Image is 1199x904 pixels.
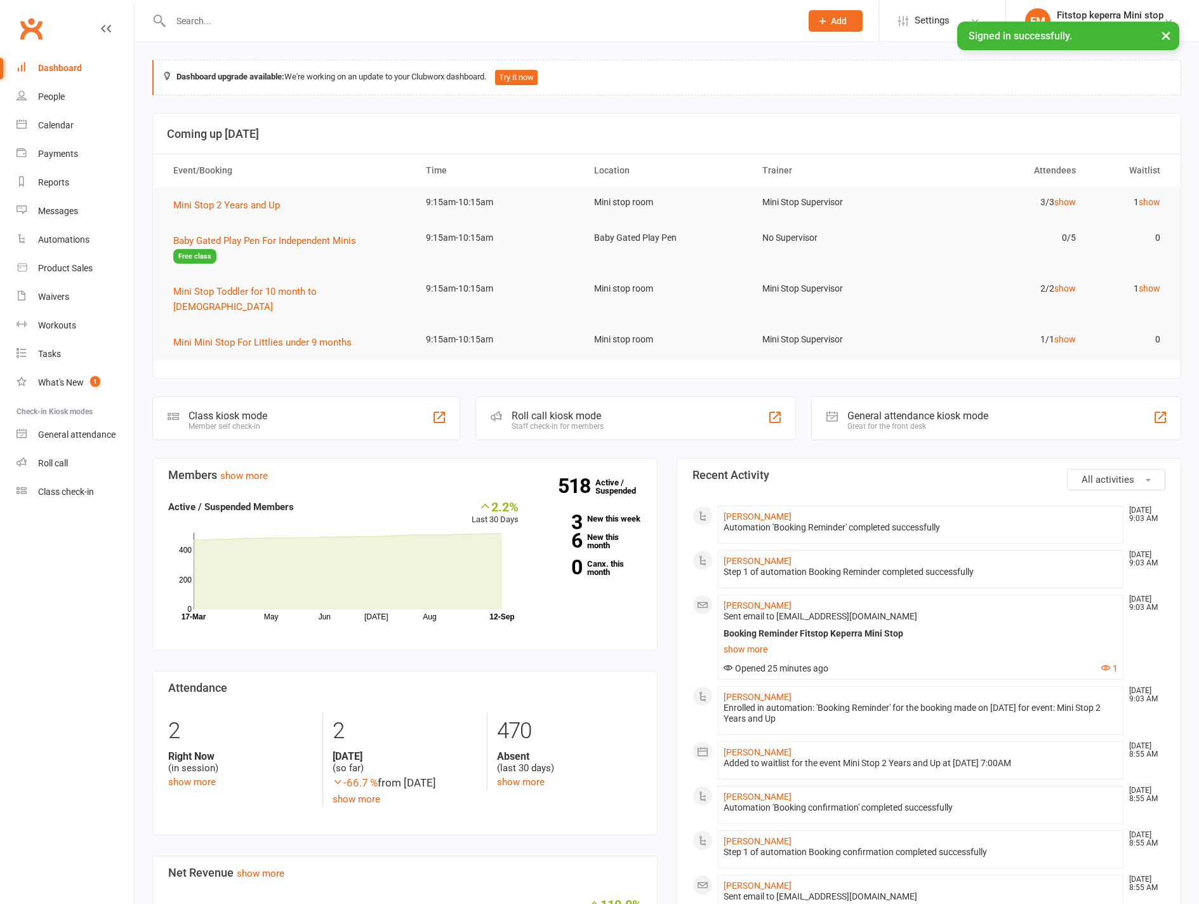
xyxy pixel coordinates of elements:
[1087,274,1172,304] td: 1
[724,640,1118,658] a: show more
[1054,334,1076,344] a: show
[1123,551,1165,567] time: [DATE] 9:03 AM
[847,422,988,431] div: Great for the front desk
[919,274,1087,304] td: 2/2
[724,891,917,901] span: Sent email to [EMAIL_ADDRESS][DOMAIN_NAME]
[558,476,595,496] strong: 518
[724,628,1118,639] div: Booking Reminder Fitstop Keperra Mini Stop
[1087,223,1172,253] td: 0
[173,235,356,246] span: Baby Gated Play Pen For Independent Minis
[17,54,134,83] a: Dashboard
[751,274,919,304] td: Mini Stop Supervisor
[17,283,134,311] a: Waivers
[414,223,583,253] td: 9:15am-10:15am
[692,469,1166,482] h3: Recent Activity
[751,154,919,187] th: Trainer
[919,223,1087,253] td: 0/5
[1057,21,1163,32] div: Fitstop Keperra Mini Stop
[414,187,583,217] td: 9:15am-10:15am
[919,325,1087,354] td: 1/1
[919,154,1087,187] th: Attendees
[168,712,313,750] div: 2
[1123,831,1165,847] time: [DATE] 8:55 AM
[1139,283,1160,293] a: show
[17,340,134,368] a: Tasks
[751,187,919,217] td: Mini Stop Supervisor
[915,6,950,35] span: Settings
[17,197,134,226] a: Messages
[1123,506,1165,523] time: [DATE] 9:03 AM
[1123,742,1165,759] time: [DATE] 8:55 AM
[38,177,69,187] div: Reports
[167,128,1167,140] h3: Coming up [DATE]
[969,30,1072,42] span: Signed in successfully.
[333,750,477,774] div: (so far)
[38,234,89,245] div: Automations
[583,187,751,217] td: Mini stop room
[583,274,751,304] td: Mini stop room
[1087,187,1172,217] td: 1
[168,750,313,774] div: (in session)
[168,501,294,513] strong: Active / Suspended Members
[1123,875,1165,892] time: [DATE] 8:55 AM
[512,422,604,431] div: Staff check-in for members
[38,263,93,273] div: Product Sales
[173,198,289,213] button: Mini Stop 2 Years and Up
[173,233,403,264] button: Baby Gated Play Pen For Independent MinisFree class
[724,611,917,621] span: Sent email to [EMAIL_ADDRESS][DOMAIN_NAME]
[583,154,751,187] th: Location
[17,421,134,449] a: General attendance kiosk mode
[1054,283,1076,293] a: show
[724,600,792,611] a: [PERSON_NAME]
[333,712,477,750] div: 2
[595,469,651,504] a: 518Active / Suspended
[38,320,76,330] div: Workouts
[15,13,47,44] a: Clubworx
[538,515,642,523] a: 3New this week
[751,325,919,354] td: Mini Stop Supervisor
[751,223,919,253] td: No Supervisor
[724,836,792,846] a: [PERSON_NAME]
[1123,786,1165,803] time: [DATE] 8:55 AM
[38,292,69,302] div: Waivers
[1155,22,1177,49] button: ×
[1054,197,1076,207] a: show
[414,325,583,354] td: 9:15am-10:15am
[333,776,378,789] span: -66.7 %
[333,774,477,792] div: from [DATE]
[152,60,1181,95] div: We're working on an update to your Clubworx dashboard.
[724,663,828,673] span: Opened 25 minutes ago
[237,868,284,879] a: show more
[176,72,284,81] strong: Dashboard upgrade available:
[538,558,582,577] strong: 0
[1123,595,1165,612] time: [DATE] 9:03 AM
[724,747,792,757] a: [PERSON_NAME]
[38,91,65,102] div: People
[168,750,313,762] strong: Right Now
[1139,197,1160,207] a: show
[583,223,751,253] td: Baby Gated Play Pen
[1087,325,1172,354] td: 0
[724,522,1118,533] div: Automation 'Booking Reminder' completed successfully
[38,487,94,497] div: Class check-in
[168,776,216,788] a: show more
[538,531,582,550] strong: 6
[724,880,792,891] a: [PERSON_NAME]
[497,776,545,788] a: show more
[162,154,414,187] th: Event/Booking
[173,286,317,313] span: Mini Stop Toddler for 10 month to [DEMOGRAPHIC_DATA]
[38,149,78,159] div: Payments
[17,368,134,397] a: What's New1
[538,513,582,532] strong: 3
[38,429,116,440] div: General attendance
[173,337,352,348] span: Mini Mini Stop For Littlies under 9 months
[17,254,134,283] a: Product Sales
[724,802,1118,813] div: Automation 'Booking confirmation' completed successfully
[497,750,641,762] strong: Absent
[17,83,134,111] a: People
[414,154,583,187] th: Time
[38,120,74,130] div: Calendar
[847,410,988,422] div: General attendance kiosk mode
[1082,474,1134,485] span: All activities
[38,377,84,388] div: What's New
